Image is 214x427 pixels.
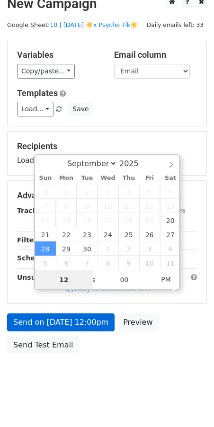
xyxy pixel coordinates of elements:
[35,213,56,227] span: September 14, 2025
[35,175,56,181] span: Sun
[56,213,77,227] span: September 15, 2025
[139,175,160,181] span: Fri
[17,64,75,79] a: Copy/paste...
[160,213,181,227] span: September 20, 2025
[139,256,160,270] span: October 10, 2025
[139,213,160,227] span: September 19, 2025
[98,256,118,270] span: October 8, 2025
[77,175,98,181] span: Tue
[98,227,118,241] span: September 24, 2025
[139,241,160,256] span: October 3, 2025
[93,270,96,289] span: :
[35,241,56,256] span: September 28, 2025
[77,241,98,256] span: September 30, 2025
[56,256,77,270] span: October 6, 2025
[160,185,181,199] span: September 6, 2025
[139,227,160,241] span: September 26, 2025
[139,199,160,213] span: September 12, 2025
[114,50,197,60] h5: Email column
[118,185,139,199] span: September 4, 2025
[35,256,56,270] span: October 5, 2025
[56,185,77,199] span: September 1, 2025
[17,50,100,60] h5: Variables
[56,175,77,181] span: Mon
[56,227,77,241] span: September 22, 2025
[143,20,207,30] span: Daily emails left: 33
[35,270,93,289] input: Hour
[98,199,118,213] span: September 10, 2025
[160,256,181,270] span: October 11, 2025
[56,241,77,256] span: September 29, 2025
[160,227,181,241] span: September 27, 2025
[98,241,118,256] span: October 1, 2025
[118,227,139,241] span: September 25, 2025
[66,285,151,293] a: Copy unsubscribe link
[7,336,79,354] a: Send Test Email
[118,241,139,256] span: October 2, 2025
[35,199,56,213] span: September 7, 2025
[56,199,77,213] span: September 8, 2025
[17,236,41,244] strong: Filters
[17,102,53,116] a: Load...
[17,88,58,98] a: Templates
[77,199,98,213] span: September 9, 2025
[68,102,93,116] button: Save
[17,274,63,281] strong: Unsubscribe
[117,159,151,168] input: Year
[17,207,49,214] strong: Tracking
[167,382,214,427] iframe: Chat Widget
[118,256,139,270] span: October 9, 2025
[77,213,98,227] span: September 16, 2025
[17,190,197,201] h5: Advanced
[77,227,98,241] span: September 23, 2025
[98,213,118,227] span: September 17, 2025
[118,213,139,227] span: September 18, 2025
[7,313,115,331] a: Send on [DATE] 12:00pm
[118,199,139,213] span: September 11, 2025
[148,205,185,215] label: UTM Codes
[50,21,138,28] a: 10 | [DATE] ☀️x Psycho Tik☀️
[139,185,160,199] span: September 5, 2025
[17,254,51,262] strong: Schedule
[153,270,179,289] span: Click to toggle
[7,21,138,28] small: Google Sheet:
[17,141,197,151] h5: Recipients
[77,185,98,199] span: September 2, 2025
[98,175,118,181] span: Wed
[117,313,159,331] a: Preview
[96,270,153,289] input: Minute
[77,256,98,270] span: October 7, 2025
[17,141,197,166] div: Loading...
[98,185,118,199] span: September 3, 2025
[118,175,139,181] span: Thu
[160,241,181,256] span: October 4, 2025
[160,199,181,213] span: September 13, 2025
[143,21,207,28] a: Daily emails left: 33
[160,175,181,181] span: Sat
[35,227,56,241] span: September 21, 2025
[35,185,56,199] span: August 31, 2025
